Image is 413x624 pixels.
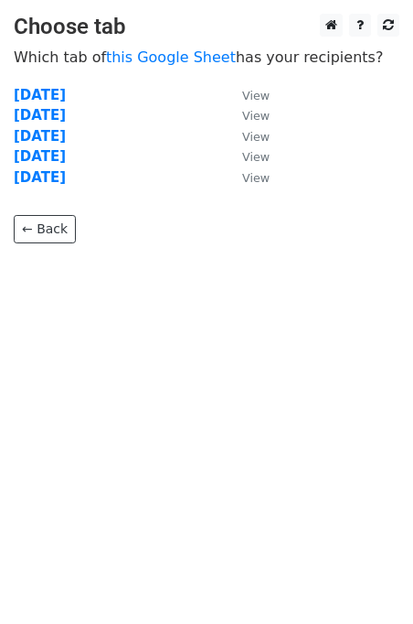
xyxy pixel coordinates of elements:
a: View [224,148,270,165]
a: [DATE] [14,87,66,103]
small: View [242,130,270,144]
a: [DATE] [14,128,66,145]
a: [DATE] [14,169,66,186]
p: Which tab of has your recipients? [14,48,399,67]
a: View [224,128,270,145]
a: this Google Sheet [106,48,236,66]
a: View [224,107,270,124]
a: [DATE] [14,148,66,165]
a: View [224,169,270,186]
a: View [224,87,270,103]
small: View [242,171,270,185]
a: ← Back [14,215,76,243]
h3: Choose tab [14,14,399,40]
small: View [242,109,270,123]
small: View [242,150,270,164]
small: View [242,89,270,102]
a: [DATE] [14,107,66,124]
